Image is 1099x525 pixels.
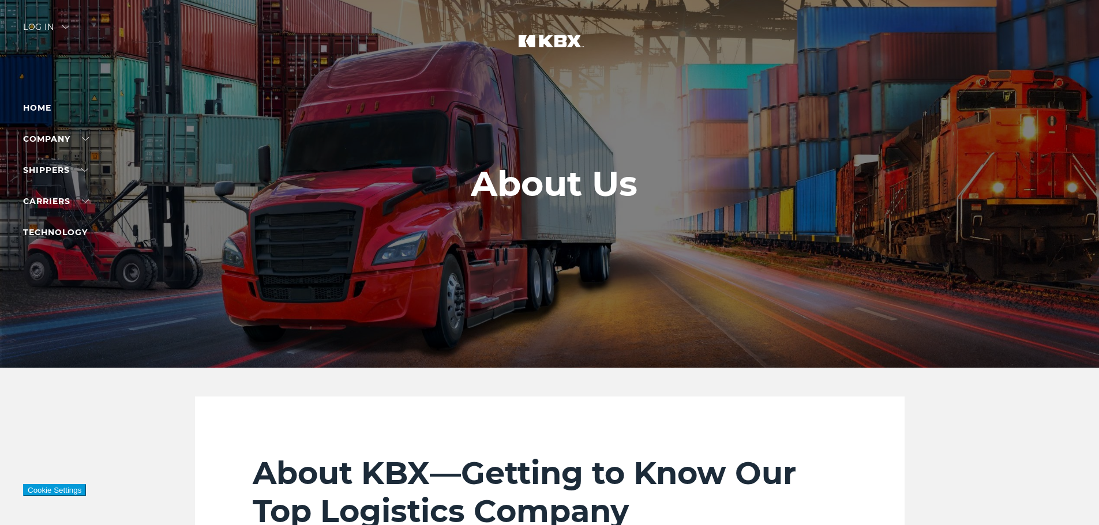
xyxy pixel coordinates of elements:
h1: About Us [471,164,637,203]
img: kbx logo [507,23,593,74]
div: Log in [23,23,69,40]
img: arrow [62,25,69,29]
a: Company [23,134,89,144]
a: SHIPPERS [23,165,88,175]
a: Carriers [23,196,89,206]
a: Home [23,103,51,113]
a: Technology [23,227,88,237]
button: Cookie Settings [23,484,86,496]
